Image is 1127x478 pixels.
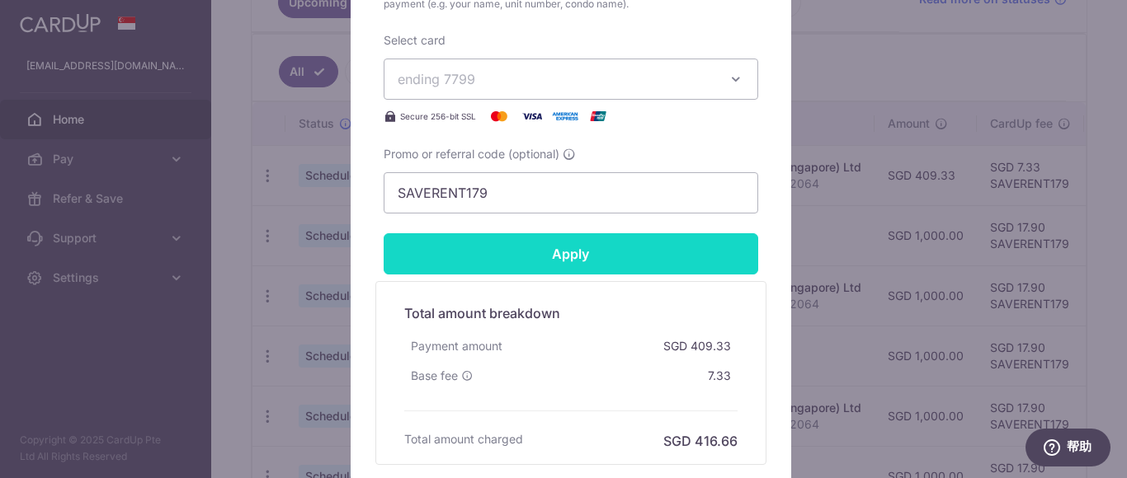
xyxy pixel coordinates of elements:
[384,32,446,49] label: Select card
[398,71,475,87] span: ending 7799
[483,106,516,126] img: Mastercard
[701,361,738,391] div: 7.33
[582,106,615,126] img: UnionPay
[663,431,738,451] h6: SGD 416.66
[549,106,582,126] img: American Express
[400,110,476,123] span: Secure 256-bit SSL
[516,106,549,126] img: Visa
[384,59,758,100] button: ending 7799
[384,146,559,162] span: Promo or referral code (optional)
[404,303,738,323] h5: Total amount breakdown
[411,368,458,384] span: Base fee
[1025,429,1110,470] iframe: 打开一个小组件，您可以在其中找到更多信息
[657,331,738,361] div: SGD 409.33
[384,233,758,274] input: Apply
[404,331,509,361] div: Payment amount
[404,431,523,448] h6: Total amount charged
